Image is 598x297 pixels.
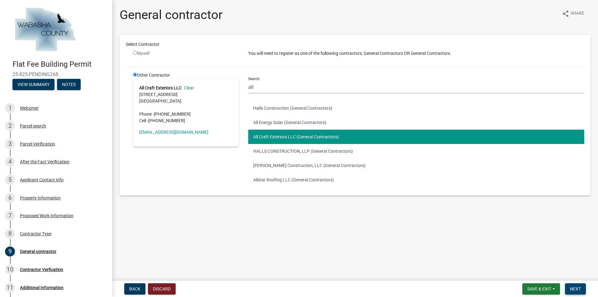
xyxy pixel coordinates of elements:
[133,50,239,57] div: Myself
[148,118,185,123] span: [PHONE_NUMBER]
[139,118,148,123] abbr: Cell -
[20,285,64,290] div: Additional Information
[248,158,584,173] button: [PERSON_NAME] Construction, LLC (General Contractors)
[5,157,15,167] div: 4
[562,10,569,17] i: share
[129,286,140,291] span: Back
[20,249,56,254] div: General contractor
[128,72,244,189] div: Other Contractor
[248,50,584,57] p: You will need to register as one of the following contractors: General Contractors OR General Con...
[248,101,584,115] button: Halls Construction (General Contractors)
[5,121,15,131] div: 2
[20,124,46,128] div: Parcel search
[5,211,15,221] div: 7
[20,267,63,272] div: Contractor Verfication
[57,79,81,90] button: Notes
[5,193,15,203] div: 6
[20,106,39,110] div: Welcome!
[20,160,69,164] div: After the Fact Verification
[248,115,584,130] button: All Energy Solar (General Contractors)
[20,232,51,236] div: Contractor Type
[5,103,15,113] div: 1
[557,7,589,20] button: shareShare
[527,286,551,291] span: Save & Exit
[139,85,182,90] strong: All Craft Exteriors LLC
[121,41,589,48] div: Select Contractor
[5,229,15,239] div: 8
[139,85,233,124] address: [STREET_ADDRESS] [GEOGRAPHIC_DATA]
[5,247,15,256] div: 9
[5,175,15,185] div: 5
[120,7,223,22] h1: General contractor
[248,130,584,144] button: All Craft Exteriors LLC (General Contractors)
[139,130,208,135] a: [EMAIL_ADDRESS][DOMAIN_NAME]
[5,265,15,275] div: 10
[12,79,55,90] button: View Summary
[182,85,194,90] a: Clear
[124,283,145,295] button: Back
[5,139,15,149] div: 3
[154,112,191,117] span: [PHONE_NUMBER]
[522,283,560,295] button: Save & Exit
[12,82,55,87] wm-modal-confirm: Summary
[12,60,107,69] h4: Flat Fee Building Permit
[20,196,61,200] div: Property Information
[12,7,78,53] img: Wabasha County, Minnesota
[148,283,176,295] button: Discard
[248,144,584,158] button: HALLS CONSTRUCTION, LLP (General Contractors)
[20,178,64,182] div: Applicant Contact Info
[248,81,584,93] input: Search...
[571,10,584,17] span: Share
[5,283,15,293] div: 11
[570,286,581,291] span: Next
[565,283,586,295] button: Next
[139,112,154,117] abbr: Phone -
[57,82,81,87] wm-modal-confirm: Notes
[20,142,55,146] div: Parcel Verification
[20,213,74,218] div: Proposed Work Information
[12,71,100,77] span: 25-825-PENDING268
[248,173,584,187] button: Allstar Roofing LLC (General Contractors)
